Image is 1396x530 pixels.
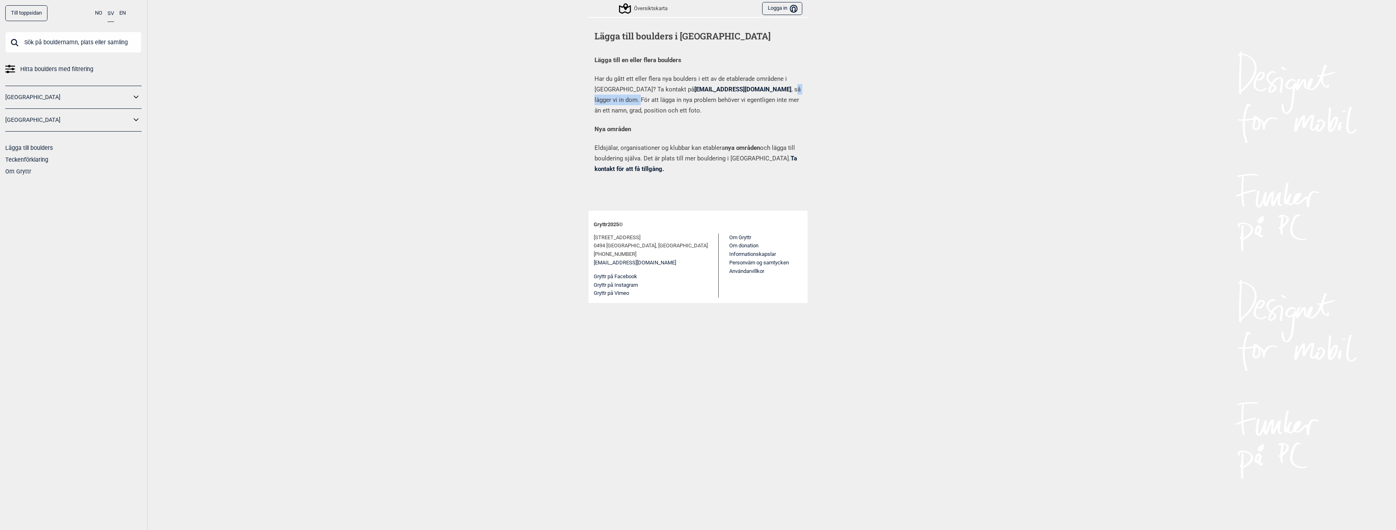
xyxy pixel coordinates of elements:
a: Teckenförklaring [5,156,48,163]
strong: Nya områden [595,125,631,133]
a: Informationskapslar [729,251,776,257]
a: Om Gryttr [729,234,751,240]
h1: Lägga till boulders i [GEOGRAPHIC_DATA] [595,30,801,43]
a: Hitta boulders med filtrering [5,63,142,75]
a: [EMAIL_ADDRESS][DOMAIN_NAME] [694,86,791,93]
div: Gryttr 2025 © [594,216,802,234]
a: [EMAIL_ADDRESS][DOMAIN_NAME] [594,259,676,267]
input: Sök på bouldernamn, plats eller samling [5,32,142,53]
span: Hitta boulders med filtrering [20,63,93,75]
div: Översiktskarta [620,4,668,13]
button: Gryttr på Vimeo [594,289,629,298]
a: Ta kontakt för att få tillgång. [595,155,797,173]
a: Till toppsidan [5,5,47,21]
a: Användarvillkor [729,268,764,274]
span: [PHONE_NUMBER] [594,250,636,259]
button: EN [119,5,126,21]
a: Personvärn og samtycken [729,260,789,266]
a: Om Gryttr [5,168,31,175]
a: Lägga till boulders [5,145,53,151]
p: Har du gått ett eller flera nya boulders i ett av de etablerade områdene i [GEOGRAPHIC_DATA]? Ta ... [595,74,801,116]
button: Gryttr på Facebook [594,273,637,281]
a: Om donation [729,242,758,249]
button: SV [108,5,114,22]
button: Logga in [762,2,802,15]
strong: nya områden [725,144,760,151]
a: [GEOGRAPHIC_DATA] [5,114,131,126]
button: Gryttr på Instagram [594,281,638,290]
span: 0494 [GEOGRAPHIC_DATA], [GEOGRAPHIC_DATA] [594,242,708,250]
p: Eldsjälar, organisationer og klubbar kan etablera och lägga till bouldering själva. Det är plats ... [595,143,801,174]
a: [GEOGRAPHIC_DATA] [5,91,131,103]
strong: Lägga till en eller flera boulders [595,56,681,64]
button: NO [95,5,102,21]
span: [STREET_ADDRESS] [594,234,640,242]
